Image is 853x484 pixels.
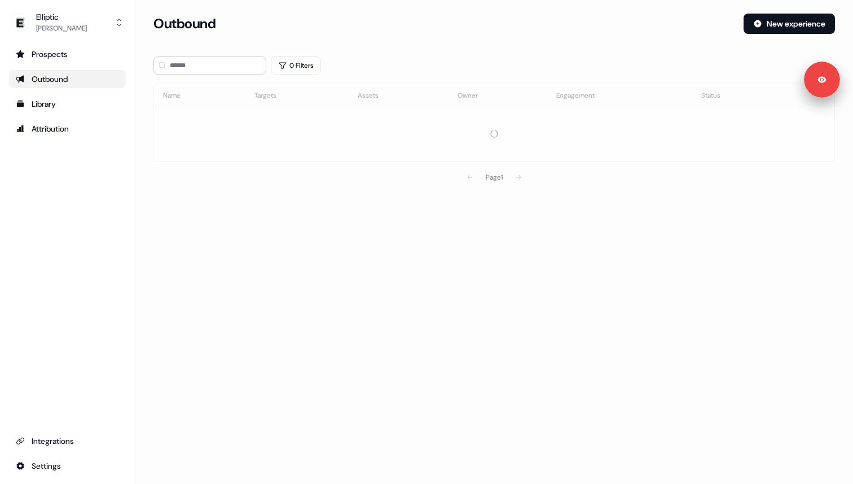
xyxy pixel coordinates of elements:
[9,70,126,88] a: Go to outbound experience
[9,457,126,475] a: Go to integrations
[271,56,321,75] button: 0 Filters
[9,9,126,36] button: Elliptic[PERSON_NAME]
[9,120,126,138] a: Go to attribution
[16,123,119,134] div: Attribution
[744,14,835,34] button: New experience
[16,460,119,472] div: Settings
[16,49,119,60] div: Prospects
[16,98,119,110] div: Library
[36,23,87,34] div: [PERSON_NAME]
[16,73,119,85] div: Outbound
[153,15,216,32] h3: Outbound
[16,435,119,447] div: Integrations
[9,45,126,63] a: Go to prospects
[36,11,87,23] div: Elliptic
[9,432,126,450] a: Go to integrations
[9,95,126,113] a: Go to templates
